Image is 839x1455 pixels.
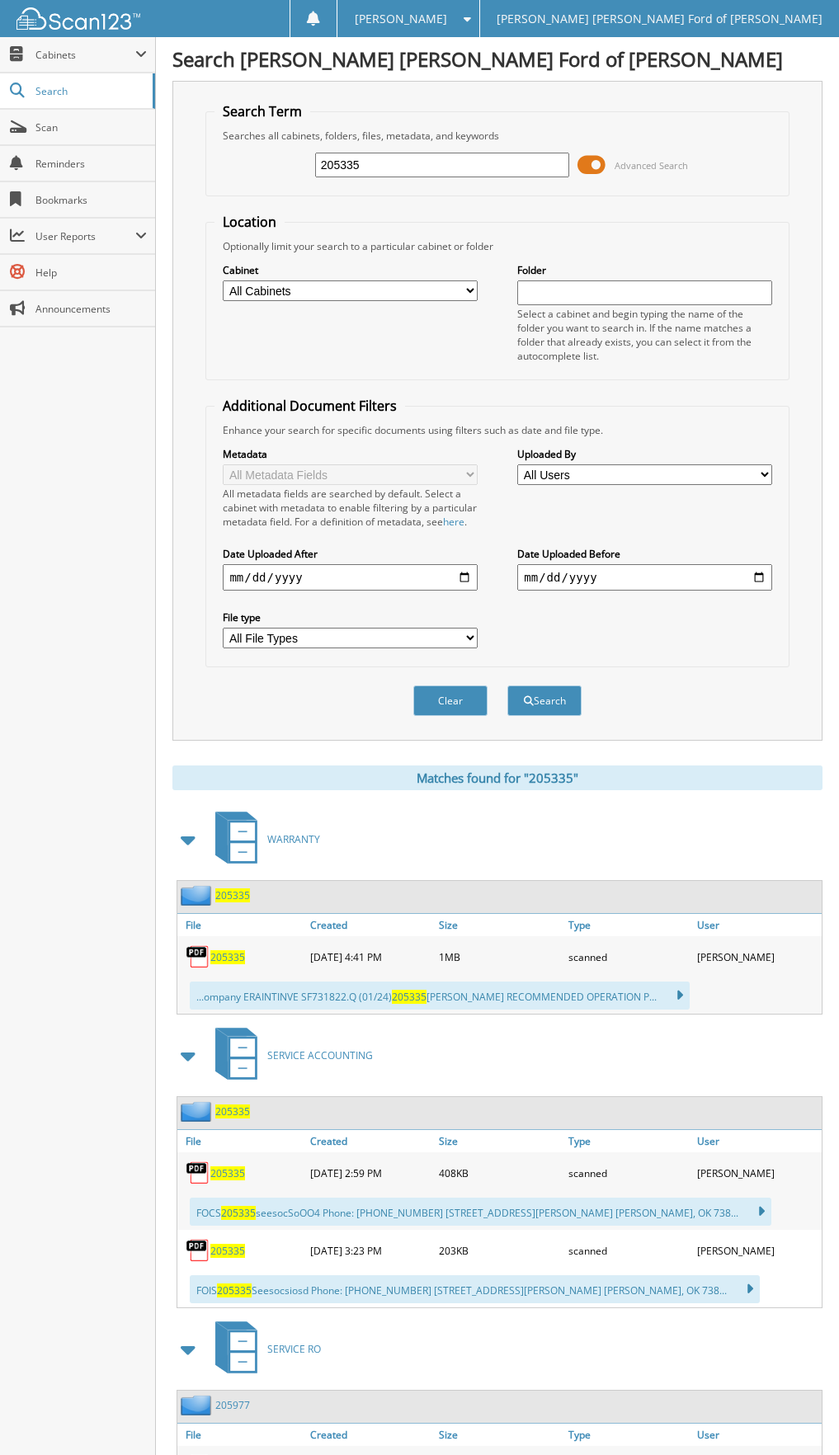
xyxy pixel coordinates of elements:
[564,1130,693,1152] a: Type
[190,982,690,1010] div: ...ompany ERAINTINVE SF731822.Q (01/24) [PERSON_NAME] RECOMMENDED OPERATION P...
[214,129,780,143] div: Searches all cabinets, folders, files, metadata, and keywords
[205,1316,321,1382] a: SERVICE RO
[355,14,447,24] span: [PERSON_NAME]
[214,239,780,253] div: Optionally limit your search to a particular cabinet or folder
[210,1244,245,1258] a: 205335
[215,1398,250,1412] a: 205977
[35,193,147,207] span: Bookmarks
[214,397,405,415] legend: Additional Document Filters
[35,84,144,98] span: Search
[306,914,435,936] a: Created
[267,1342,321,1356] span: SERVICE RO
[181,1101,215,1122] img: folder2.png
[186,1161,210,1185] img: PDF.png
[172,45,823,73] h1: Search [PERSON_NAME] [PERSON_NAME] Ford of [PERSON_NAME]
[413,685,488,716] button: Clear
[214,213,285,231] legend: Location
[693,1130,822,1152] a: User
[306,1424,435,1446] a: Created
[214,102,310,120] legend: Search Term
[210,1166,245,1180] a: 205335
[223,610,477,624] label: File type
[392,990,427,1004] span: 205335
[190,1275,760,1303] div: FOIS Seesocsiosd Phone: [PHONE_NUMBER] [STREET_ADDRESS][PERSON_NAME] [PERSON_NAME], OK 738...
[435,1130,563,1152] a: Size
[435,914,563,936] a: Size
[757,1376,839,1455] iframe: Chat Widget
[186,944,210,969] img: PDF.png
[190,1198,771,1226] div: FOCS seesocSoOO4 Phone: [PHONE_NUMBER] [STREET_ADDRESS][PERSON_NAME] [PERSON_NAME], OK 738...
[172,765,823,790] div: Matches found for "205335"
[210,950,245,964] a: 205335
[35,48,135,62] span: Cabinets
[181,1395,215,1415] img: folder2.png
[517,564,771,591] input: end
[223,263,477,277] label: Cabinet
[306,1156,435,1189] div: [DATE] 2:59 PM
[35,120,147,134] span: Scan
[564,1156,693,1189] div: scanned
[223,564,477,591] input: start
[564,914,693,936] a: Type
[693,1234,822,1267] div: [PERSON_NAME]
[215,1104,250,1118] a: 205335
[693,940,822,973] div: [PERSON_NAME]
[214,423,780,437] div: Enhance your search for specific documents using filters such as date and file type.
[693,1424,822,1446] a: User
[517,263,771,277] label: Folder
[693,914,822,936] a: User
[267,832,320,846] span: WARRANTY
[517,447,771,461] label: Uploaded By
[564,1424,693,1446] a: Type
[435,1156,563,1189] div: 408KB
[267,1048,373,1062] span: SERVICE ACCOUNTING
[177,914,306,936] a: File
[205,807,320,872] a: WARRANTY
[181,885,215,906] img: folder2.png
[35,266,147,280] span: Help
[693,1156,822,1189] div: [PERSON_NAME]
[217,1283,252,1297] span: 205335
[517,307,771,363] div: Select a cabinet and begin typing the name of the folder you want to search in. If the name match...
[497,14,823,24] span: [PERSON_NAME] [PERSON_NAME] Ford of [PERSON_NAME]
[564,940,693,973] div: scanned
[223,547,477,561] label: Date Uploaded After
[223,447,477,461] label: Metadata
[306,940,435,973] div: [DATE] 4:41 PM
[186,1238,210,1263] img: PDF.png
[435,1234,563,1267] div: 203KB
[435,1424,563,1446] a: Size
[221,1206,256,1220] span: 205335
[564,1234,693,1267] div: scanned
[306,1234,435,1267] div: [DATE] 3:23 PM
[35,302,147,316] span: Announcements
[507,685,582,716] button: Search
[35,229,135,243] span: User Reports
[177,1424,306,1446] a: File
[517,547,771,561] label: Date Uploaded Before
[205,1023,373,1088] a: SERVICE ACCOUNTING
[435,940,563,973] div: 1MB
[615,159,688,172] span: Advanced Search
[177,1130,306,1152] a: File
[35,157,147,171] span: Reminders
[16,7,140,30] img: scan123-logo-white.svg
[223,487,477,529] div: All metadata fields are searched by default. Select a cabinet with metadata to enable filtering b...
[443,515,464,529] a: here
[215,888,250,902] a: 205335
[306,1130,435,1152] a: Created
